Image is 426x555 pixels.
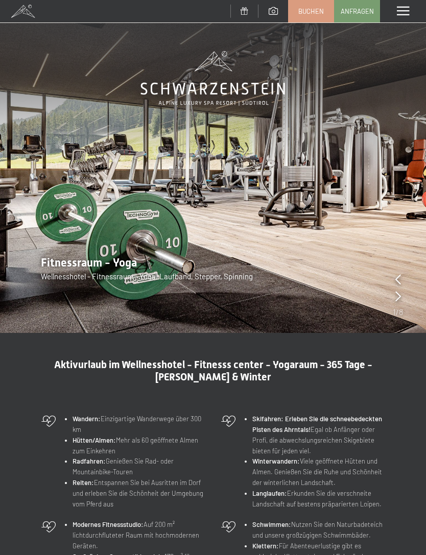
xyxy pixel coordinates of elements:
[335,1,380,22] a: Anfragen
[73,457,106,465] strong: Radfahren:
[73,435,205,456] li: Mehr als 60 geöffnete Almen zum Einkehren
[252,456,385,488] li: Viele geöffnete Hütten und Almen. Genießen Sie die Ruhe und Schönheit der winterlichen Landschaft.
[252,414,385,456] li: Egal ob Anfänger oder Profi, die abwechslungsreichen Skigebiete bieten für jeden viel.
[396,306,399,318] span: /
[252,542,279,550] strong: Klettern:
[73,478,94,487] strong: Reiten:
[73,520,144,528] strong: Modernes Fitnessstudio:
[41,272,253,281] span: Wellnesshotel - Fitnessraum - Yoga, Laufband, Stepper, Spinning
[73,456,205,477] li: Genießen Sie Rad- oder Mountainbike-Touren
[252,519,385,541] li: Nutzen Sie den Naturbadeteich und unsere großzügigen Schwimmbäder.
[73,415,101,423] strong: Wandern:
[341,7,374,16] span: Anfragen
[73,477,205,509] li: Entspannen Sie bei Ausritten im Dorf und erleben Sie die Schönheit der Umgebung vom Pferd aus
[289,1,334,22] a: Buchen
[73,436,116,444] strong: Hütten/Almen:
[252,415,283,423] strong: Skifahren:
[41,256,137,269] span: Fitnessraum - Yoga
[54,358,372,383] span: Aktivurlaub im Wellnesshotel - Fitnesss center - Yogaraum - 365 Tage - [PERSON_NAME] & Winter
[298,7,324,16] span: Buchen
[393,306,396,318] span: 1
[252,488,385,510] li: Erkunden Sie die verschneite Landschaft auf bestens präparierten Loipen.
[399,306,403,318] span: 8
[252,489,287,497] strong: Langlaufen:
[252,415,382,433] strong: Erleben Sie die schneebedeckten Pisten des Ahrntals!
[252,457,300,465] strong: Winterwandern:
[73,519,205,551] li: Auf 200 m² lichtdurchfluteter Raum mit hochmodernen Geräten.
[73,414,205,435] li: Einzigartige Wanderwege über 300 km
[252,520,291,528] strong: Schwimmen:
